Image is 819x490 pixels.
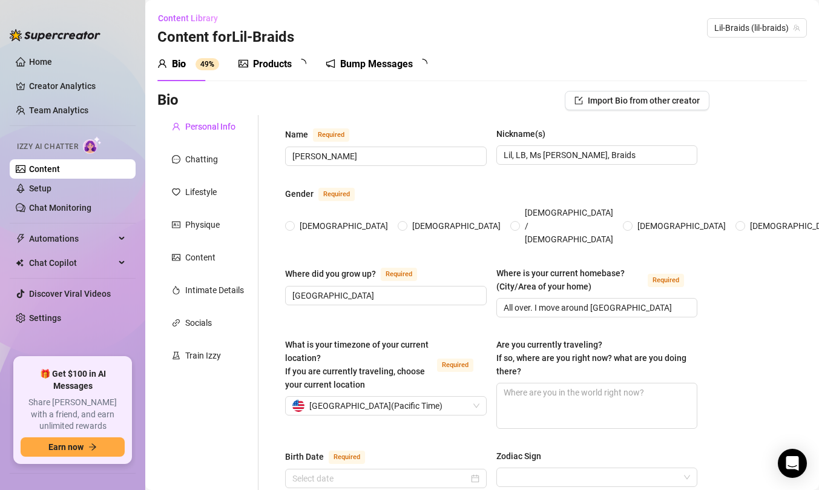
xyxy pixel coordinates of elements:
[16,234,25,243] span: thunderbolt
[285,187,314,200] div: Gender
[29,313,61,323] a: Settings
[285,450,324,463] div: Birth Date
[297,59,306,68] span: loading
[318,188,355,201] span: Required
[285,267,430,281] label: Where did you grow up?
[157,59,167,68] span: user
[496,340,686,376] span: Are you currently traveling? If so, where are you right now? what are you doing there?
[778,449,807,478] div: Open Intercom Messenger
[29,57,52,67] a: Home
[295,219,393,233] span: [DEMOGRAPHIC_DATA]
[157,28,294,47] h3: Content for Lil-Braids
[29,164,60,174] a: Content
[437,359,473,372] span: Required
[185,218,220,231] div: Physique
[29,105,88,115] a: Team Analytics
[157,91,179,110] h3: Bio
[633,219,731,233] span: [DEMOGRAPHIC_DATA]
[17,141,78,153] span: Izzy AI Chatter
[292,472,469,485] input: Birth Date
[496,127,554,141] label: Nickname(s)
[313,128,349,142] span: Required
[285,267,376,280] div: Where did you grow up?
[157,8,228,28] button: Content Library
[185,120,235,133] div: Personal Info
[185,153,218,166] div: Chatting
[285,340,429,389] span: What is your timezone of your current location? If you are currently traveling, choose your curre...
[381,268,417,281] span: Required
[29,229,115,248] span: Automations
[196,58,219,70] sup: 49%
[329,451,365,464] span: Required
[172,57,186,71] div: Bio
[48,442,84,452] span: Earn now
[292,289,477,302] input: Where did you grow up?
[340,57,413,71] div: Bump Messages
[21,437,125,457] button: Earn nowarrow-right
[172,155,180,164] span: message
[185,251,215,264] div: Content
[496,127,545,141] div: Nickname(s)
[29,203,91,213] a: Chat Monitoring
[496,449,541,463] div: Zodiac Sign
[172,351,180,360] span: experiment
[407,219,505,233] span: [DEMOGRAPHIC_DATA]
[10,29,100,41] img: logo-BBDzfeDw.svg
[714,19,800,37] span: Lil-Braids (lil-braids)
[88,443,97,451] span: arrow-right
[172,122,180,131] span: user
[158,13,218,23] span: Content Library
[185,316,212,329] div: Socials
[185,185,217,199] div: Lifestyle
[29,253,115,273] span: Chat Copilot
[238,59,248,68] span: picture
[172,319,180,327] span: link
[285,449,378,464] label: Birth Date
[285,128,308,141] div: Name
[496,449,550,463] label: Zodiac Sign
[496,267,643,293] div: Where is your current homebase? (City/Area of your home)
[504,148,688,162] input: Nickname(s)
[574,96,583,105] span: import
[16,259,24,267] img: Chat Copilot
[326,59,335,68] span: notification
[292,150,477,163] input: Name
[588,96,700,105] span: Import Bio from other creator
[83,136,102,154] img: AI Chatter
[29,289,111,299] a: Discover Viral Videos
[285,127,363,142] label: Name
[21,397,125,432] span: Share [PERSON_NAME] with a friend, and earn unlimited rewards
[648,274,684,287] span: Required
[172,253,180,262] span: picture
[21,368,125,392] span: 🎁 Get $100 in AI Messages
[418,59,427,68] span: loading
[253,57,292,71] div: Products
[285,187,368,201] label: Gender
[496,267,698,293] label: Where is your current homebase? (City/Area of your home)
[520,206,618,246] span: [DEMOGRAPHIC_DATA] / [DEMOGRAPHIC_DATA]
[565,91,709,110] button: Import Bio from other creator
[793,24,800,31] span: team
[172,220,180,229] span: idcard
[309,397,442,415] span: [GEOGRAPHIC_DATA] ( Pacific Time )
[29,76,126,96] a: Creator Analytics
[292,400,304,412] img: us
[172,188,180,196] span: heart
[172,286,180,294] span: fire
[504,301,688,314] input: Where is your current homebase? (City/Area of your home)
[185,349,221,362] div: Train Izzy
[185,283,244,297] div: Intimate Details
[29,184,51,193] a: Setup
